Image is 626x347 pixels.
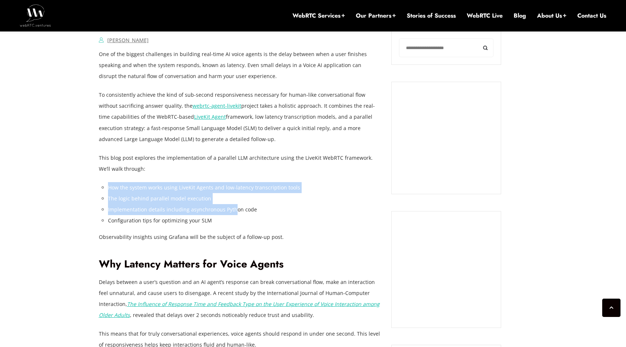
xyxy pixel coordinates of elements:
[99,258,381,271] h2: Why Latency Matters for Voice Agents
[99,277,381,321] p: Delays between a user’s question and an AI agent’s response can break conversational flow, make a...
[20,4,51,26] img: WebRTC.ventures
[99,232,381,243] p: Observability insights using Grafana will be the subject of a follow-up post.
[108,215,381,226] li: Configuration tips for optimizing your SLM
[193,102,241,109] a: webrtc-agent-livekit
[356,12,396,20] a: Our Partners
[194,113,226,120] a: LiveKit Agent
[399,219,493,320] iframe: Embedded CTA
[537,12,566,20] a: About Us
[577,12,606,20] a: Contact Us
[99,152,381,174] p: This blog post explores the implementation of a parallel LLM architecture using the LiveKit WebRT...
[99,49,381,82] p: One of the biggest challenges in building real-time AI voice agents is the delay between when a u...
[292,12,345,20] a: WebRTC Services
[99,89,381,144] p: To consistently achieve the kind of sub-second responsiveness necessary for human-like conversati...
[467,12,503,20] a: WebRTC Live
[514,12,526,20] a: Blog
[477,38,493,57] button: Search
[399,89,493,187] iframe: Embedded CTA
[107,37,149,44] a: [PERSON_NAME]
[407,12,456,20] a: Stories of Success
[108,204,381,215] li: Implementation details including asynchronous Python code
[99,300,380,318] a: The Influence of Response Time and Feedback Type on the User Experience of Voice Interaction amon...
[108,193,381,204] li: The logic behind parallel model execution
[108,182,381,193] li: How the system works using LiveKit Agents and low-latency transcription tools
